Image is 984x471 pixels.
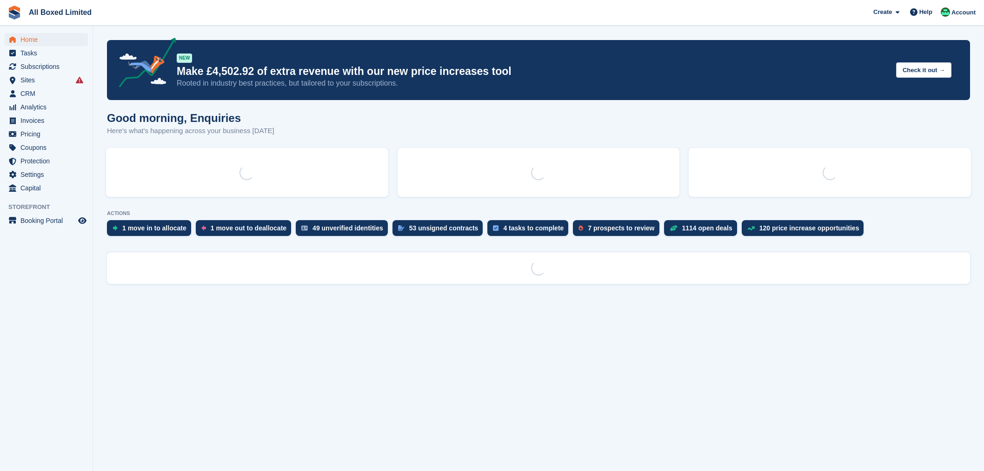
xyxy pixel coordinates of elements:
span: Account [951,8,976,17]
a: menu [5,74,88,87]
span: Protection [20,155,76,168]
div: 4 tasks to complete [503,224,564,232]
div: NEW [177,54,192,63]
span: Coupons [20,141,76,154]
a: All Boxed Limited [25,5,95,20]
div: 53 unsigned contracts [409,224,479,232]
a: menu [5,87,88,100]
span: Create [873,7,892,17]
div: 1114 open deals [682,224,732,232]
span: Analytics [20,101,76,114]
p: Here's what's happening across your business [DATE] [107,126,274,136]
span: Help [919,7,932,17]
a: Preview store [77,215,88,226]
a: 1 move out to deallocate [196,220,296,241]
a: menu [5,47,88,60]
button: Check it out → [896,62,951,78]
img: verify_identity-adf6edd0f0f0b5bbfe63781bf79b02c33cf7c696d77639b501bdc392416b5a36.svg [301,225,308,231]
p: ACTIONS [107,210,970,216]
p: Make £4,502.92 of extra revenue with our new price increases tool [177,65,889,78]
img: move_ins_to_allocate_icon-fdf77a2bb77ea45bf5b3d319d69a93e2d87916cf1d5bf7949dd705db3b84f3ca.svg [113,225,118,231]
p: Rooted in industry best practices, but tailored to your subscriptions. [177,78,889,88]
a: 1 move in to allocate [107,220,196,241]
span: Capital [20,182,76,195]
span: CRM [20,87,76,100]
span: Home [20,33,76,46]
a: 120 price increase opportunities [742,220,869,241]
a: menu [5,128,88,141]
span: Subscriptions [20,60,76,73]
a: 53 unsigned contracts [392,220,488,241]
div: 1 move out to deallocate [211,224,286,232]
a: menu [5,168,88,181]
span: Invoices [20,114,76,127]
a: menu [5,155,88,168]
span: Settings [20,168,76,181]
a: 1114 open deals [664,220,742,241]
div: 49 unverified identities [312,224,383,232]
a: menu [5,101,88,114]
img: stora-icon-8386f47178a22dfd0bd8f6a31ec36ba5ce8667c1dd55bd0f319d3a0aa187defe.svg [7,6,21,20]
a: menu [5,33,88,46]
a: menu [5,182,88,195]
img: contract_signature_icon-13c848040528278c33f63329250d36e43548de30e8caae1d1a13099fd9432cc5.svg [398,225,405,231]
img: move_outs_to_deallocate_icon-f764333ba52eb49d3ac5e1228854f67142a1ed5810a6f6cc68b1a99e826820c5.svg [201,225,206,231]
span: Storefront [8,202,93,212]
div: 7 prospects to review [588,224,654,232]
span: Sites [20,74,76,87]
a: 7 prospects to review [573,220,664,241]
div: 120 price increase opportunities [759,224,859,232]
span: Pricing [20,128,76,141]
img: deal-1b604bf984904fb50ccaf53a9ad4b4a5d6e5aea283cecdc64d6e3604feb123c2.svg [670,225,678,231]
div: 1 move in to allocate [122,224,186,232]
a: 49 unverified identities [296,220,392,241]
a: 4 tasks to complete [487,220,573,241]
img: price_increase_opportunities-93ffe204e8149a01c8c9dc8f82e8f89637d9d84a8eef4429ea346261dce0b2c0.svg [747,226,755,230]
img: price-adjustments-announcement-icon-8257ccfd72463d97f412b2fc003d46551f7dbcb40ab6d574587a9cd5c0d94... [111,38,176,91]
i: Smart entry sync failures have occurred [76,76,83,84]
span: Booking Portal [20,214,76,227]
h1: Good morning, Enquiries [107,112,274,124]
a: menu [5,214,88,227]
a: menu [5,141,88,154]
img: task-75834270c22a3079a89374b754ae025e5fb1db73e45f91037f5363f120a921f8.svg [493,225,499,231]
span: Tasks [20,47,76,60]
img: Enquiries [941,7,950,17]
a: menu [5,60,88,73]
img: prospect-51fa495bee0391a8d652442698ab0144808aea92771e9ea1ae160a38d050c398.svg [578,225,583,231]
a: menu [5,114,88,127]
